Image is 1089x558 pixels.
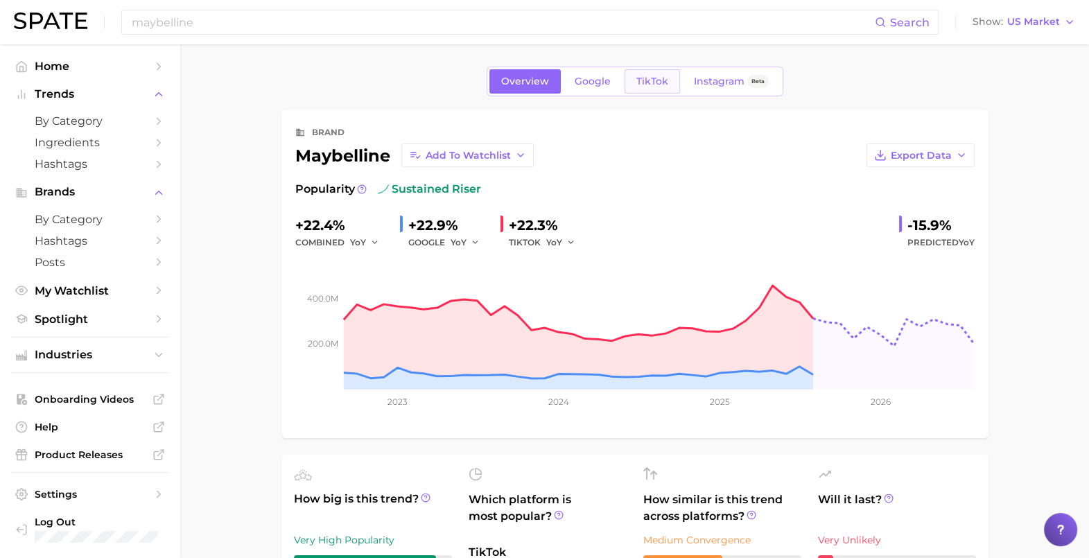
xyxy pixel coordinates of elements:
span: Product Releases [35,448,146,461]
span: YoY [546,236,562,248]
button: ShowUS Market [969,13,1079,31]
a: My Watchlist [11,280,169,302]
button: YoY [350,234,380,251]
span: Export Data [891,150,952,162]
span: Show [973,18,1003,26]
a: Spotlight [11,308,169,330]
a: Product Releases [11,444,169,465]
div: +22.9% [408,214,489,236]
span: Add to Watchlist [426,150,511,162]
span: How similar is this trend across platforms? [643,491,801,525]
button: Trends [11,84,169,105]
span: Help [35,421,146,433]
div: TIKTOK [509,234,585,251]
span: by Category [35,114,146,128]
div: maybelline [295,143,534,167]
span: Posts [35,256,146,269]
a: by Category [11,209,169,230]
span: Which platform is most popular? [469,491,627,537]
span: Ingredients [35,136,146,149]
span: YoY [350,236,366,248]
a: Onboarding Videos [11,389,169,410]
span: by Category [35,213,146,226]
button: YoY [546,234,576,251]
span: Instagram [694,76,744,87]
a: Settings [11,484,169,505]
span: Settings [35,488,146,500]
a: Hashtags [11,230,169,252]
a: Home [11,55,169,77]
button: Add to Watchlist [401,143,534,167]
span: Log Out [35,516,164,528]
span: sustained riser [378,181,481,198]
span: Will it last? [818,491,976,525]
span: Beta [751,76,765,87]
a: Log out. Currently logged in with e-mail jefeinstein@elfbeauty.com. [11,512,169,547]
span: Predicted [907,234,975,251]
span: TikTok [636,76,668,87]
a: TikTok [625,69,680,94]
span: Popularity [295,181,355,198]
div: +22.3% [509,214,585,236]
span: Spotlight [35,313,146,326]
button: Export Data [866,143,975,167]
span: Trends [35,88,146,101]
a: Help [11,417,169,437]
div: GOOGLE [408,234,489,251]
span: Overview [501,76,549,87]
span: Brands [35,186,146,198]
img: SPATE [14,12,87,29]
button: YoY [451,234,480,251]
span: How big is this trend? [294,491,452,525]
tspan: 2025 [710,396,730,407]
a: Overview [489,69,561,94]
input: Search here for a brand, industry, or ingredient [130,10,875,34]
a: by Category [11,110,169,132]
img: sustained riser [378,184,389,195]
div: Very High Popularity [294,532,452,548]
a: Ingredients [11,132,169,153]
span: Hashtags [35,234,146,247]
div: Very Unlikely [818,532,976,548]
a: Google [563,69,622,94]
span: US Market [1007,18,1060,26]
div: Medium Convergence [643,532,801,548]
span: Home [35,60,146,73]
div: -15.9% [907,214,975,236]
span: My Watchlist [35,284,146,297]
a: InstagramBeta [682,69,781,94]
a: Posts [11,252,169,273]
span: Onboarding Videos [35,393,146,406]
button: Industries [11,345,169,365]
div: +22.4% [295,214,389,236]
a: Hashtags [11,153,169,175]
div: combined [295,234,389,251]
span: Google [575,76,611,87]
span: YoY [959,237,975,247]
span: YoY [451,236,467,248]
span: Industries [35,349,146,361]
tspan: 2026 [871,396,891,407]
button: Brands [11,182,169,202]
span: Hashtags [35,157,146,171]
div: brand [312,124,345,141]
tspan: 2024 [548,396,568,407]
span: Search [890,16,930,29]
tspan: 2023 [387,396,408,407]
